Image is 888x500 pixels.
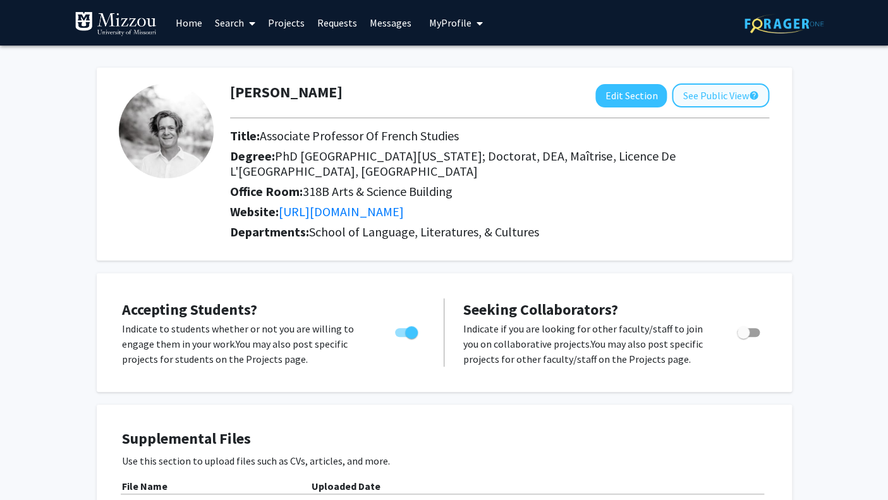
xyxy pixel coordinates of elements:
b: File Name [122,480,167,492]
span: School of Language, Literatures, & Cultures [309,224,539,240]
a: Home [169,1,209,45]
button: See Public View [672,83,769,107]
p: Use this section to upload files such as CVs, articles, and more. [122,453,767,468]
span: Seeking Collaborators? [463,300,618,319]
span: 318B Arts & Science Building [303,183,453,199]
h2: Title: [230,128,769,143]
a: Search [209,1,262,45]
img: Profile Picture [119,83,214,178]
span: Associate Professor Of French Studies [260,128,459,143]
a: Requests [311,1,363,45]
h2: Office Room: [230,184,769,199]
mat-icon: help [748,88,758,103]
b: Uploaded Date [312,480,380,492]
p: Indicate if you are looking for other faculty/staff to join you on collaborative projects. You ma... [463,321,713,367]
span: PhD [GEOGRAPHIC_DATA][US_STATE]; Doctorat, DEA, Maîtrise, Licence De L'[GEOGRAPHIC_DATA], [GEOGRA... [230,148,675,179]
h2: Website: [230,204,769,219]
a: Messages [363,1,418,45]
h4: Supplemental Files [122,430,767,448]
button: Edit Section [595,84,667,107]
span: My Profile [429,16,471,29]
h2: Degree: [230,149,769,179]
h1: [PERSON_NAME] [230,83,343,102]
div: Toggle [390,321,425,340]
a: Opens in a new tab [279,204,404,219]
a: Projects [262,1,311,45]
div: Toggle [732,321,767,340]
img: University of Missouri Logo [75,11,157,37]
iframe: Chat [9,443,54,491]
span: Accepting Students? [122,300,257,319]
p: Indicate to students whether or not you are willing to engage them in your work. You may also pos... [122,321,371,367]
h2: Departments: [221,224,779,240]
img: ForagerOne Logo [745,14,824,34]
